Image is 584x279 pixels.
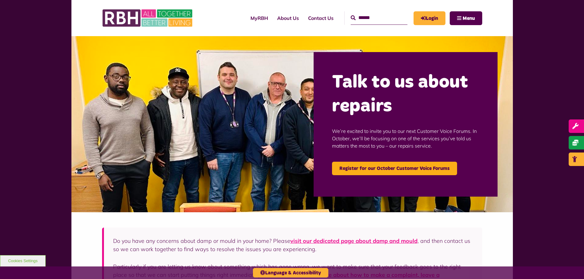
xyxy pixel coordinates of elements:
[450,11,482,25] button: Navigation
[102,6,194,30] img: RBH
[303,10,338,26] a: Contact Us
[246,10,273,26] a: MyRBH
[463,16,475,21] span: Menu
[332,70,479,118] h2: Talk to us about repairs
[290,237,418,244] a: visit our dedicated page about damp and mould
[414,11,445,25] a: MyRBH
[273,10,303,26] a: About Us
[71,36,513,212] img: Group photo of customers and colleagues at the Lighthouse Project
[556,251,584,279] iframe: Netcall Web Assistant for live chat
[332,162,457,175] a: Register for our October Customer Voice Forums
[253,268,328,277] button: Language & Accessibility
[113,237,473,253] p: Do you have any concerns about damp or mould in your home? Please , and then contact us so we can...
[332,118,479,159] p: We’re excited to invite you to our next Customer Voice Forums. In October, we’ll be focusing on o...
